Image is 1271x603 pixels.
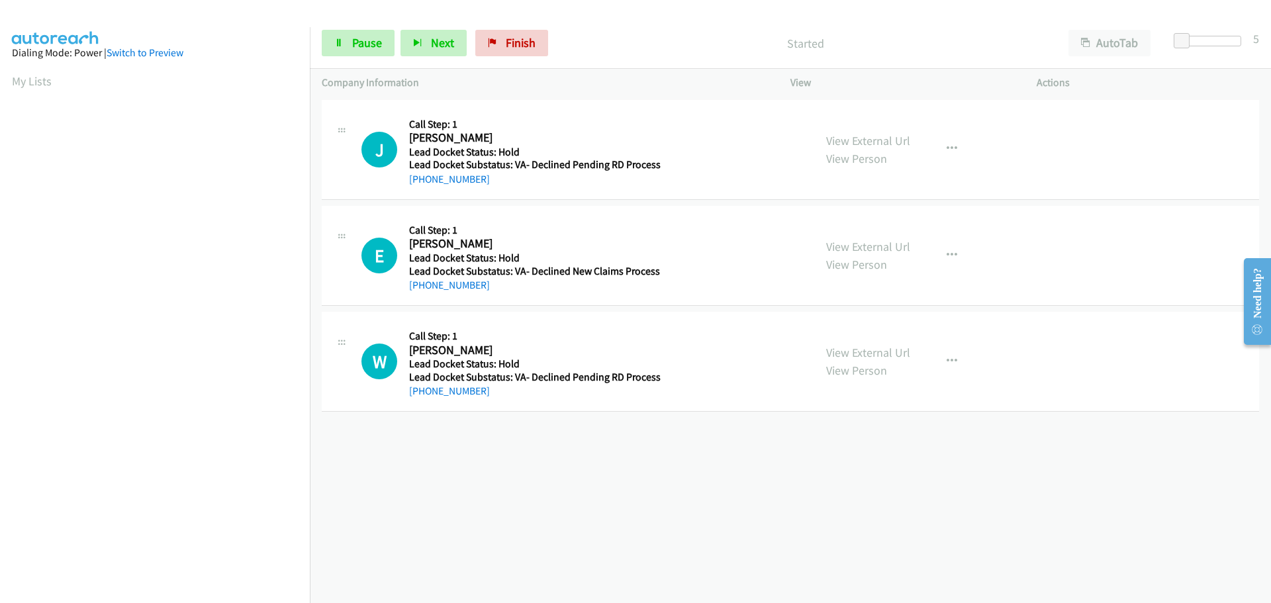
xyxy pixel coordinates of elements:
[475,30,548,56] a: Finish
[566,34,1045,52] p: Started
[107,46,183,59] a: Switch to Preview
[409,118,661,131] h5: Call Step: 1
[826,257,887,272] a: View Person
[1180,36,1241,46] div: Delay between calls (in seconds)
[322,30,395,56] a: Pause
[361,344,397,379] div: The call is yet to be attempted
[361,344,397,379] h1: W
[409,343,655,358] h2: [PERSON_NAME]
[361,132,397,167] h1: J
[409,252,660,265] h5: Lead Docket Status: Hold
[409,357,661,371] h5: Lead Docket Status: Hold
[826,133,910,148] a: View External Url
[409,279,490,291] a: [PHONE_NUMBER]
[400,30,467,56] button: Next
[361,238,397,273] div: The call is yet to be attempted
[409,330,661,343] h5: Call Step: 1
[431,35,454,50] span: Next
[322,75,767,91] p: Company Information
[409,158,661,171] h5: Lead Docket Substatus: VA- Declined Pending RD Process
[826,239,910,254] a: View External Url
[409,173,490,185] a: [PHONE_NUMBER]
[409,385,490,397] a: [PHONE_NUMBER]
[1233,249,1271,354] iframe: Resource Center
[1253,30,1259,48] div: 5
[361,132,397,167] div: The call is yet to be attempted
[409,130,655,146] h2: [PERSON_NAME]
[409,265,660,278] h5: Lead Docket Substatus: VA- Declined New Claims Process
[790,75,1013,91] p: View
[1068,30,1151,56] button: AutoTab
[12,45,298,61] div: Dialing Mode: Power |
[409,224,660,237] h5: Call Step: 1
[409,371,661,384] h5: Lead Docket Substatus: VA- Declined Pending RD Process
[826,151,887,166] a: View Person
[506,35,536,50] span: Finish
[12,73,52,89] a: My Lists
[409,146,661,159] h5: Lead Docket Status: Hold
[826,363,887,378] a: View Person
[352,35,382,50] span: Pause
[409,236,655,252] h2: [PERSON_NAME]
[361,238,397,273] h1: E
[826,345,910,360] a: View External Url
[1037,75,1259,91] p: Actions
